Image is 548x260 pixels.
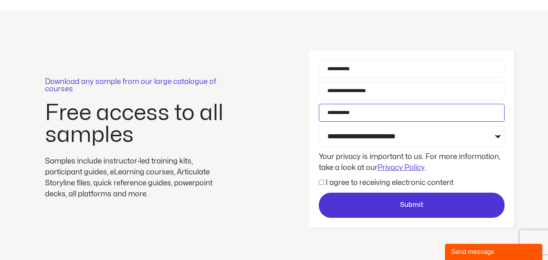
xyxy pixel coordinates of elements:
[45,78,228,93] p: Download any sample from our large catalogue of courses
[326,179,453,186] label: I agree to receiving electronic content
[45,102,228,146] h2: Free access to all samples
[445,242,544,260] iframe: chat widget
[378,164,425,171] a: Privacy Policy
[319,193,505,218] button: Submit
[317,151,507,173] div: Your privacy is important to us. For more information, take a look at our .
[400,200,423,211] span: Submit
[45,156,228,200] div: Samples include instructor-led training kits, participant guides, eLearning courses, Articulate S...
